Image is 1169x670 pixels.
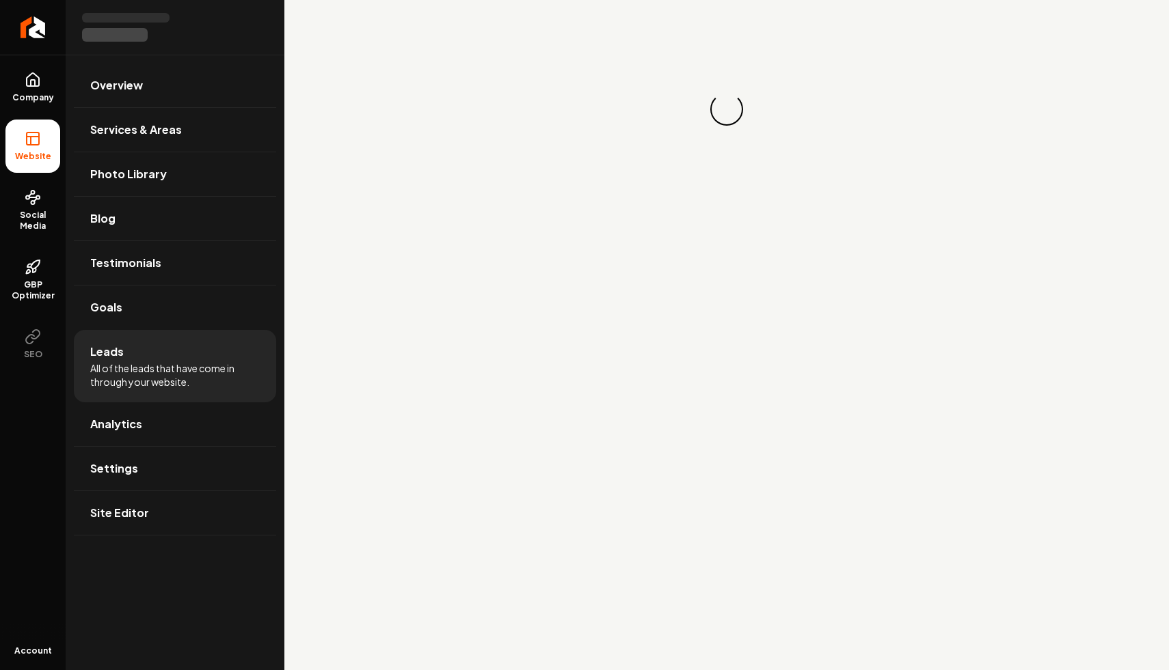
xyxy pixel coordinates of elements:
[74,285,276,329] a: Goals
[10,151,57,162] span: Website
[14,645,52,656] span: Account
[90,416,142,432] span: Analytics
[90,122,182,138] span: Services & Areas
[74,402,276,446] a: Analytics
[705,87,748,130] div: Loading
[74,491,276,535] a: Site Editor
[21,16,46,38] img: Rebolt Logo
[74,64,276,107] a: Overview
[90,166,167,182] span: Photo Library
[5,279,60,301] span: GBP Optimizer
[74,447,276,490] a: Settings
[90,77,143,94] span: Overview
[5,318,60,371] button: SEO
[90,344,124,360] span: Leads
[18,349,48,360] span: SEO
[74,241,276,285] a: Testimonials
[5,178,60,242] a: Social Media
[74,108,276,152] a: Services & Areas
[7,92,59,103] span: Company
[90,361,260,389] span: All of the leads that have come in through your website.
[90,210,116,227] span: Blog
[90,460,138,477] span: Settings
[74,197,276,240] a: Blog
[90,255,161,271] span: Testimonials
[5,61,60,114] a: Company
[5,248,60,312] a: GBP Optimizer
[90,299,122,316] span: Goals
[5,210,60,232] span: Social Media
[74,152,276,196] a: Photo Library
[90,505,149,521] span: Site Editor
